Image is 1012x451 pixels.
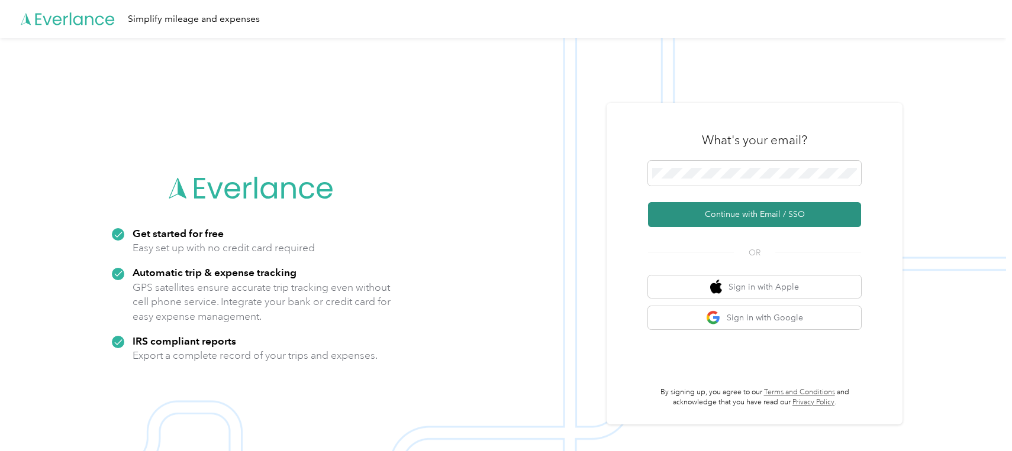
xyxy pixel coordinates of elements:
img: apple logo [710,280,722,294]
p: Easy set up with no credit card required [133,241,315,255]
p: Export a complete record of your trips and expenses. [133,348,378,363]
a: Privacy Policy [792,398,834,407]
button: google logoSign in with Google [648,306,861,329]
p: By signing up, you agree to our and acknowledge that you have read our . [648,387,861,408]
button: apple logoSign in with Apple [648,275,861,298]
p: GPS satellites ensure accurate trip tracking even without cell phone service. Integrate your bank... [133,280,391,324]
strong: Automatic trip & expense tracking [133,266,296,278]
strong: IRS compliant reports [133,335,236,347]
button: Continue with Email / SSO [648,202,861,227]
a: Terms and Conditions [764,388,835,397]
h3: What's your email? [702,132,807,148]
span: OR [734,246,775,259]
div: Simplify mileage and expenses [128,12,260,27]
img: google logo [706,310,721,325]
strong: Get started for free [133,227,224,239]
